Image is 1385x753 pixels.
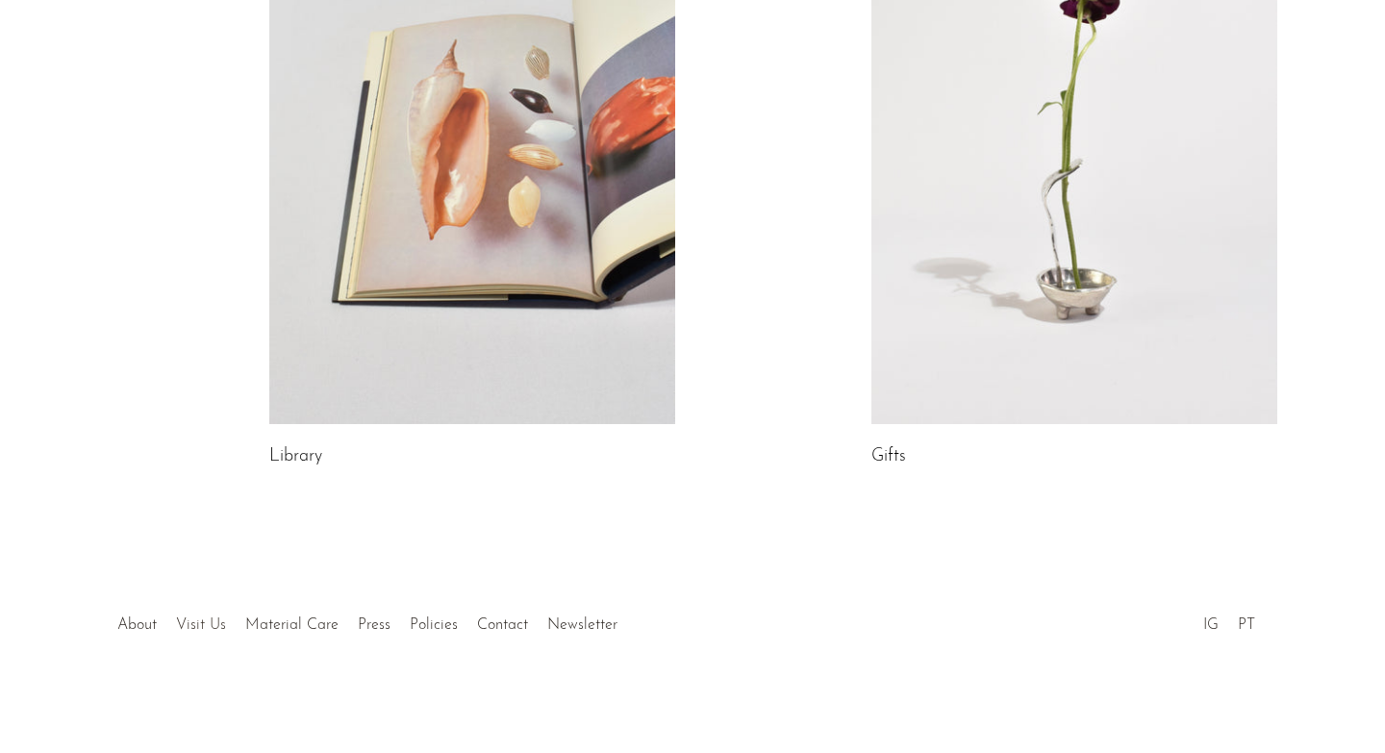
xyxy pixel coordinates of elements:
a: Gifts [871,448,906,465]
ul: Quick links [108,602,627,639]
a: PT [1238,617,1255,633]
a: Material Care [245,617,339,633]
a: Library [269,448,322,465]
a: Visit Us [176,617,226,633]
ul: Social Medias [1194,602,1265,639]
a: About [117,617,157,633]
a: Contact [477,617,528,633]
a: Press [358,617,390,633]
a: IG [1203,617,1219,633]
a: Policies [410,617,458,633]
